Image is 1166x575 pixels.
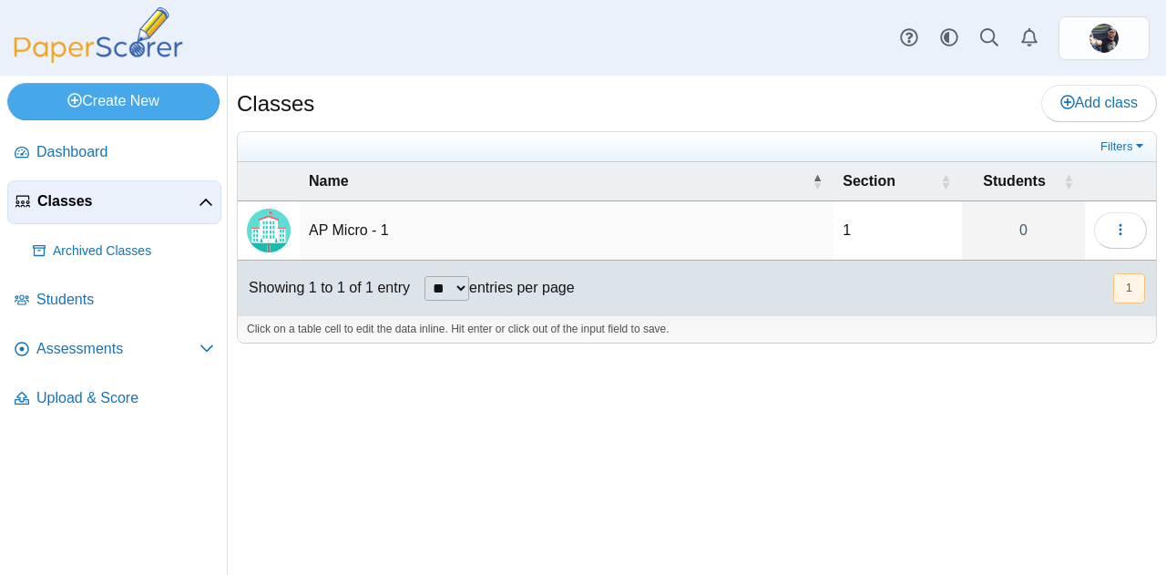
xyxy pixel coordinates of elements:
h1: Classes [237,88,314,119]
span: Name [309,173,349,189]
span: Dashboard [36,142,214,162]
span: Students : Activate to sort [1063,162,1074,200]
a: 0 [962,201,1085,260]
span: Section : Activate to sort [940,162,951,200]
nav: pagination [1111,273,1145,303]
a: Archived Classes [26,230,221,273]
span: Upload & Score [36,388,214,408]
img: PaperScorer [7,7,189,63]
a: Add class [1041,85,1157,121]
span: Archived Classes [53,242,214,261]
td: AP Micro - 1 [300,201,834,261]
a: Upload & Score [7,377,221,421]
img: ps.UbxoEbGB7O8jyuZL [1089,24,1119,53]
span: Add class [1060,95,1138,110]
a: Assessments [7,328,221,372]
span: Section [843,173,895,189]
a: ps.UbxoEbGB7O8jyuZL [1059,16,1150,60]
a: Classes [7,180,221,224]
span: Students [36,290,214,310]
span: Max Newill [1089,24,1119,53]
a: Students [7,279,221,323]
a: Alerts [1009,18,1049,58]
img: Locally created class [247,209,291,252]
td: 1 [834,201,962,261]
span: Students [983,173,1045,189]
span: Assessments [36,339,199,359]
button: 1 [1113,273,1145,303]
span: Name : Activate to invert sorting [812,162,823,200]
a: Dashboard [7,131,221,175]
a: Filters [1096,138,1151,156]
a: Create New [7,83,220,119]
div: Showing 1 to 1 of 1 entry [238,261,410,315]
div: Click on a table cell to edit the data inline. Hit enter or click out of the input field to save. [238,315,1156,343]
label: entries per page [469,280,575,295]
span: Classes [37,191,199,211]
a: PaperScorer [7,50,189,66]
